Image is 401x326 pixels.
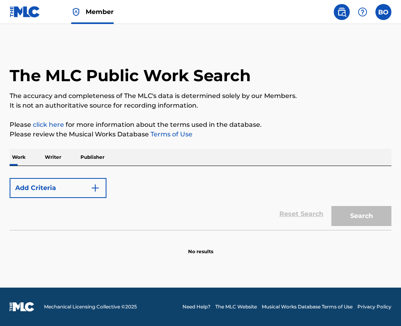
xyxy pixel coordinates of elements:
form: Search Form [10,174,391,230]
span: Mechanical Licensing Collective © 2025 [44,303,137,310]
p: Writer [42,149,64,166]
p: Work [10,149,28,166]
a: click here [33,121,64,128]
a: Need Help? [182,303,211,310]
img: search [337,7,347,17]
p: It is not an authoritative source for recording information. [10,101,391,110]
div: Help [355,4,371,20]
p: Please review the Musical Works Database [10,130,391,139]
a: The MLC Website [215,303,257,310]
div: User Menu [375,4,391,20]
p: The accuracy and completeness of The MLC's data is determined solely by our Members. [10,91,391,101]
a: Privacy Policy [357,303,391,310]
p: Please for more information about the terms used in the database. [10,120,391,130]
a: Terms of Use [149,130,192,138]
img: help [358,7,367,17]
h1: The MLC Public Work Search [10,66,251,86]
a: Public Search [334,4,350,20]
button: Add Criteria [10,178,106,198]
p: Publisher [78,149,107,166]
img: MLC Logo [10,6,40,18]
span: Member [86,7,114,16]
img: logo [10,302,34,312]
a: Musical Works Database Terms of Use [262,303,353,310]
img: Top Rightsholder [71,7,81,17]
img: 9d2ae6d4665cec9f34b9.svg [90,183,100,193]
p: No results [188,238,213,255]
